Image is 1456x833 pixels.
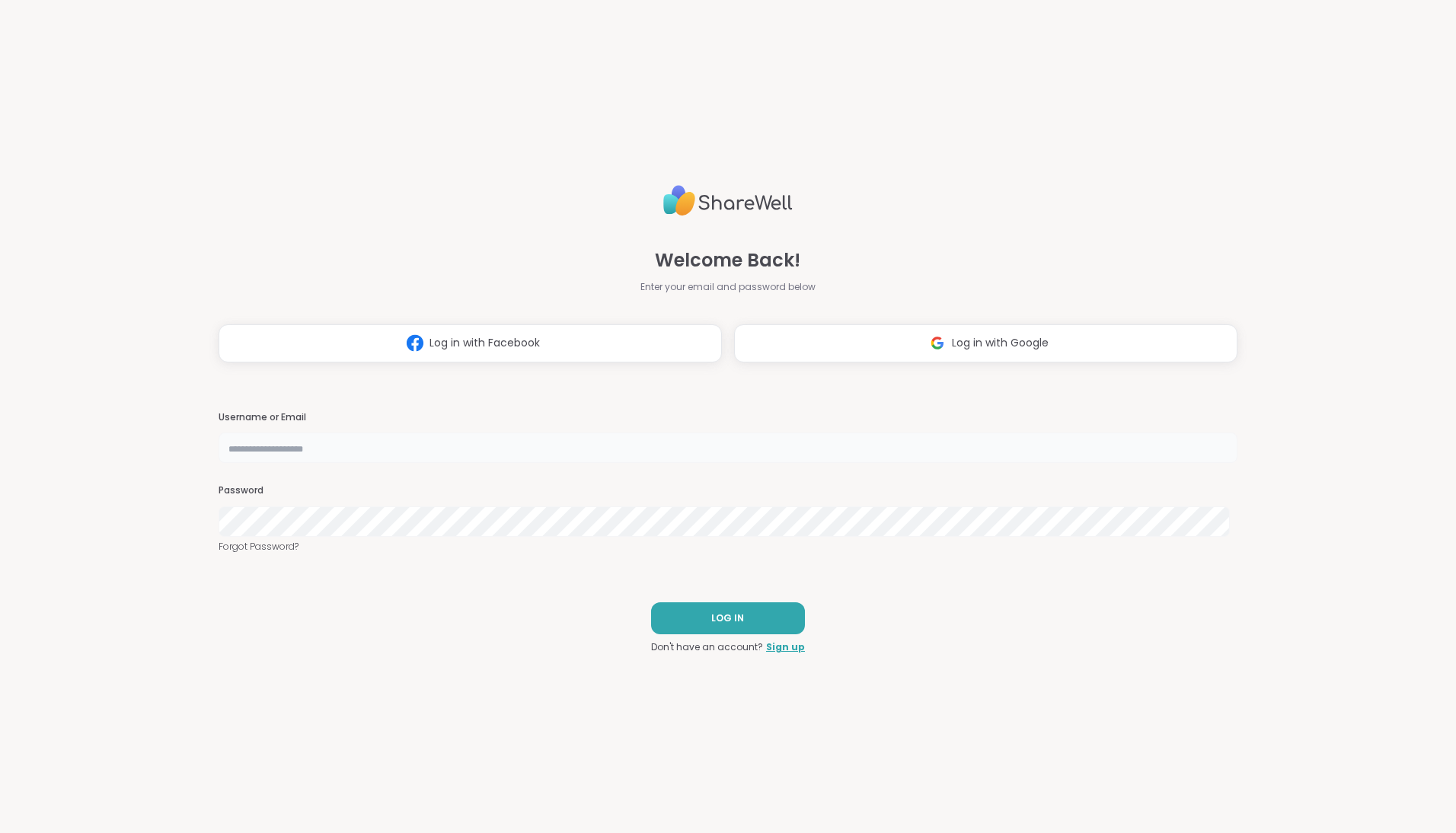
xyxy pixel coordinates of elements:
span: Log in with Google [952,335,1049,351]
button: LOG IN [651,602,805,634]
button: Log in with Facebook [219,324,722,362]
img: ShareWell Logomark [923,329,952,357]
span: Welcome Back! [655,247,800,274]
span: Log in with Facebook [429,335,540,351]
h3: Password [219,484,1237,497]
img: ShareWell Logo [663,179,793,222]
h3: Username or Email [219,411,1237,424]
a: Sign up [766,640,805,654]
a: Forgot Password? [219,540,1237,554]
span: Don't have an account? [651,640,763,654]
img: ShareWell Logomark [401,329,429,357]
button: Log in with Google [734,324,1237,362]
span: LOG IN [711,611,744,625]
span: Enter your email and password below [640,280,816,294]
